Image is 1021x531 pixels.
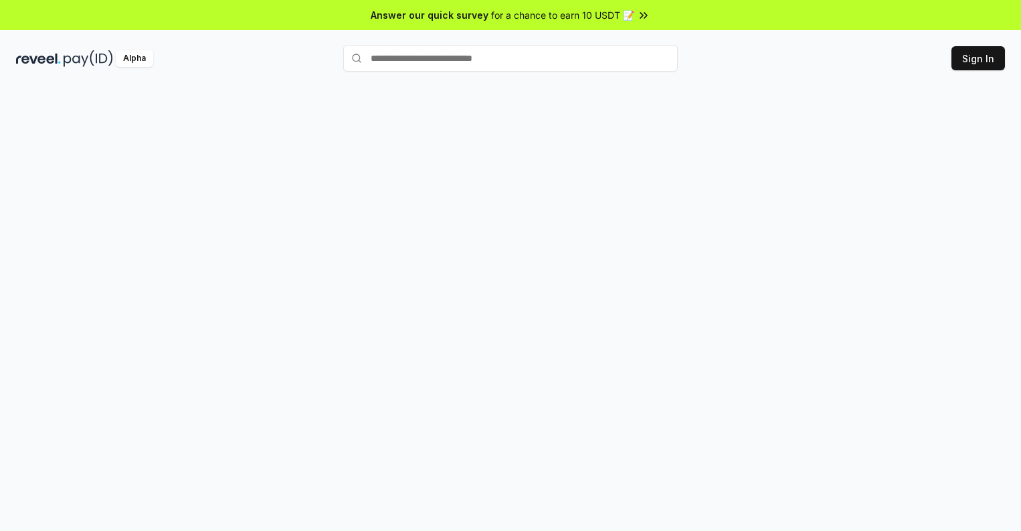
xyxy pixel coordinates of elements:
[116,50,153,67] div: Alpha
[491,8,634,22] span: for a chance to earn 10 USDT 📝
[371,8,488,22] span: Answer our quick survey
[951,46,1005,70] button: Sign In
[64,50,113,67] img: pay_id
[16,50,61,67] img: reveel_dark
